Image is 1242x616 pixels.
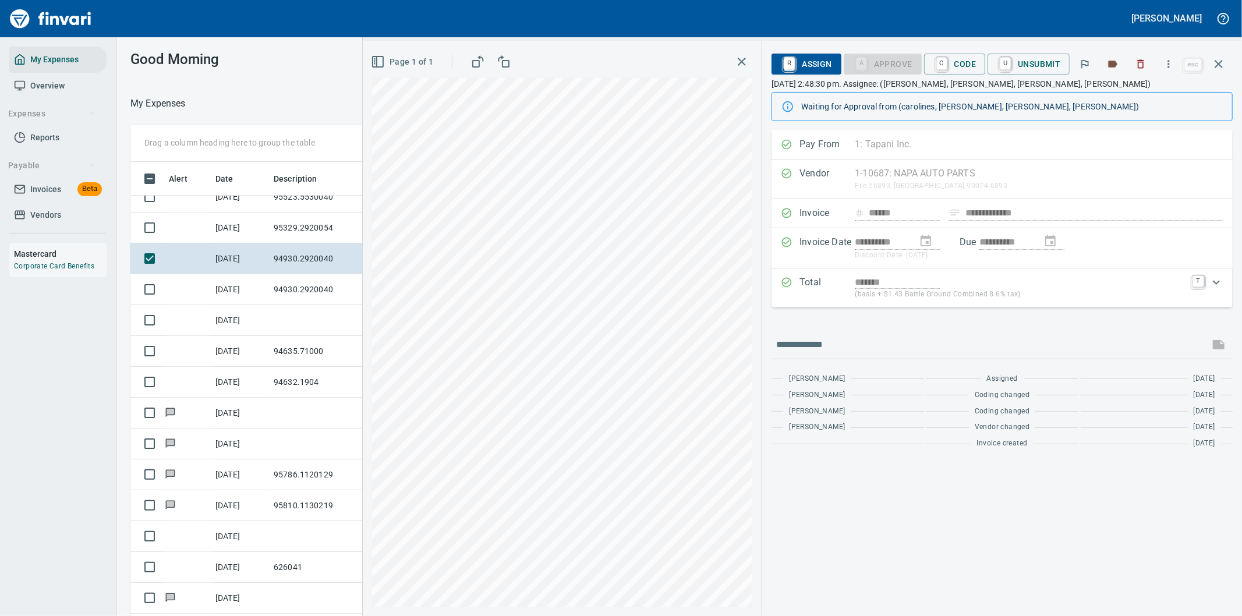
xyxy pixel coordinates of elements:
span: [PERSON_NAME] [789,406,845,417]
span: Alert [169,172,203,186]
span: Coding changed [975,406,1030,417]
a: R [784,57,795,70]
td: [DATE] [211,429,269,459]
a: esc [1184,58,1202,71]
td: [DATE] [211,583,269,614]
span: Description [274,172,317,186]
td: [DATE] [211,521,269,552]
span: Assigned [987,373,1018,385]
td: 95329.2920054 [269,213,374,243]
span: [DATE] [1194,406,1215,417]
button: Expenses [3,103,101,125]
button: Discard [1128,51,1153,77]
span: Beta [77,182,102,196]
span: Unsubmit [997,54,1060,74]
span: Vendors [30,208,61,222]
td: [DATE] [211,305,269,336]
span: [DATE] [1194,373,1215,385]
a: Vendors [9,202,107,228]
span: Has messages [164,501,176,509]
a: My Expenses [9,47,107,73]
a: InvoicesBeta [9,176,107,203]
nav: breadcrumb [130,97,186,111]
p: My Expenses [130,97,186,111]
span: Vendor changed [975,422,1030,433]
span: Close invoice [1181,50,1233,78]
a: Corporate Card Benefits [14,262,94,270]
p: [DATE] 2:48:30 pm. Assignee: ([PERSON_NAME], [PERSON_NAME], [PERSON_NAME], [PERSON_NAME]) [772,78,1233,90]
img: Finvari [7,5,94,33]
td: 94930.2920040 [269,274,374,305]
a: U [1000,57,1011,70]
td: [DATE] [211,490,269,521]
div: Waiting for Approval from (carolines, [PERSON_NAME], [PERSON_NAME], [PERSON_NAME]) [801,96,1223,117]
span: Coding changed [975,390,1030,401]
a: Reports [9,125,107,151]
td: [DATE] [211,398,269,429]
span: Description [274,172,332,186]
span: Invoices [30,182,61,197]
td: [DATE] [211,336,269,367]
span: Reports [30,130,59,145]
td: 94635.71000 [269,336,374,367]
span: Has messages [164,594,176,601]
span: [DATE] [1194,422,1215,433]
span: Page 1 of 1 [373,55,433,69]
button: Payable [3,155,101,176]
td: [DATE] [211,459,269,490]
a: C [936,57,947,70]
button: CCode [924,54,986,75]
button: Page 1 of 1 [369,51,438,73]
button: Labels [1100,51,1126,77]
td: 95786.1120129 [269,459,374,490]
span: Date [215,172,233,186]
p: Total [799,275,855,300]
span: Payable [8,158,96,173]
td: 95523.5530040 [269,182,374,213]
button: Flag [1072,51,1098,77]
span: Has messages [164,409,176,416]
h6: Mastercard [14,247,107,260]
a: Overview [9,73,107,99]
td: [DATE] [211,552,269,583]
a: T [1193,275,1204,287]
span: [PERSON_NAME] [789,422,845,433]
span: Alert [169,172,187,186]
td: [DATE] [211,243,269,274]
span: [DATE] [1194,438,1215,449]
h3: Good Morning [130,51,381,68]
td: [DATE] [211,367,269,398]
td: 95810.1130219 [269,490,374,521]
span: Assign [781,54,831,74]
td: 626041 [269,552,374,583]
div: Coding Required [844,58,922,68]
p: Drag a column heading here to group the table [144,137,315,148]
span: Expenses [8,107,96,121]
span: Overview [30,79,65,93]
button: More [1156,51,1181,77]
span: Has messages [164,440,176,447]
td: 94930.2920040 [269,243,374,274]
span: Has messages [164,470,176,478]
div: Expand [772,268,1233,307]
td: [DATE] [211,274,269,305]
span: Invoice created [977,438,1028,449]
p: (basis + $1.43 Battle Ground Combined 8.6% tax) [855,289,1186,300]
button: [PERSON_NAME] [1129,9,1205,27]
span: Code [933,54,976,74]
span: Date [215,172,249,186]
td: [DATE] [211,213,269,243]
span: [DATE] [1194,390,1215,401]
td: [DATE] [211,182,269,213]
button: UUnsubmit [988,54,1070,75]
span: [PERSON_NAME] [789,373,845,385]
h5: [PERSON_NAME] [1132,12,1202,24]
td: 94632.1904 [269,367,374,398]
span: [PERSON_NAME] [789,390,845,401]
span: This records your message into the invoice and notifies anyone mentioned [1205,331,1233,359]
span: My Expenses [30,52,79,67]
button: RAssign [772,54,841,75]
